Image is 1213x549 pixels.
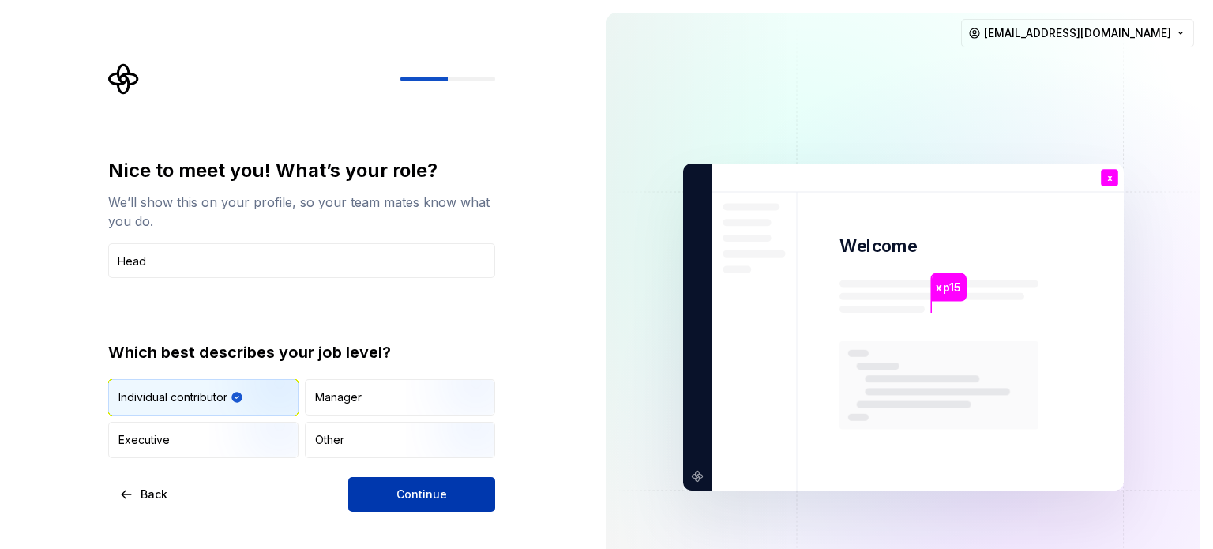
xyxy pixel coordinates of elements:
div: Manager [315,389,362,405]
div: Nice to meet you! What’s your role? [108,158,495,183]
svg: Supernova Logo [108,63,140,95]
p: x [1107,174,1112,182]
button: Back [108,477,181,512]
div: Which best describes your job level? [108,341,495,363]
span: Continue [396,487,447,502]
span: [EMAIL_ADDRESS][DOMAIN_NAME] [984,25,1171,41]
input: Job title [108,243,495,278]
button: Continue [348,477,495,512]
div: Other [315,432,344,448]
span: Back [141,487,167,502]
div: We’ll show this on your profile, so your team mates know what you do. [108,193,495,231]
p: Welcome [839,235,917,258]
button: [EMAIL_ADDRESS][DOMAIN_NAME] [961,19,1194,47]
div: Individual contributor [118,389,227,405]
div: Executive [118,432,170,448]
p: xp15 [936,279,961,296]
